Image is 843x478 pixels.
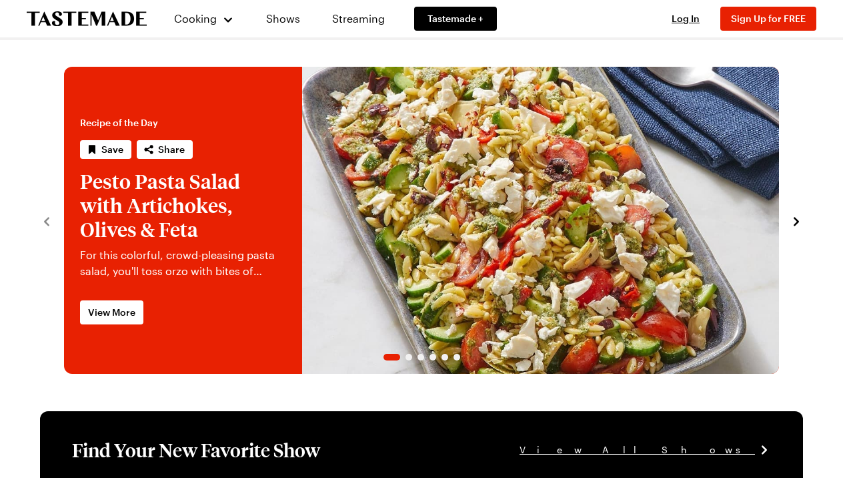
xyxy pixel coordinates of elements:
span: Save [101,143,123,156]
span: View All Shows [520,443,755,457]
a: To Tastemade Home Page [27,11,147,27]
span: Go to slide 1 [383,354,400,361]
button: Log In [659,12,712,25]
span: Go to slide 5 [442,354,448,361]
span: Go to slide 3 [417,354,424,361]
button: Save recipe [80,140,131,159]
span: Tastemade + [428,12,484,25]
div: 1 / 6 [64,67,779,374]
span: Cooking [174,12,217,25]
a: Tastemade + [414,7,497,31]
a: View All Shows [520,443,771,457]
button: navigate to previous item [40,212,53,228]
span: Sign Up for FREE [731,13,806,24]
a: View More [80,300,143,324]
button: navigate to next item [790,212,803,228]
span: Go to slide 2 [405,354,412,361]
h1: Find Your New Favorite Show [72,438,320,462]
button: Sign Up for FREE [720,7,816,31]
span: View More [88,306,135,319]
span: Share [158,143,185,156]
span: Log In [672,13,700,24]
button: Share [137,140,193,159]
span: Go to slide 4 [430,354,436,361]
span: Go to slide 6 [454,354,460,361]
button: Cooking [173,3,234,35]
